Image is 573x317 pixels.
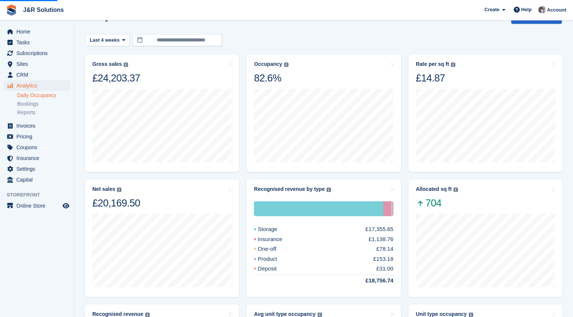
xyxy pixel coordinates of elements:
[254,61,282,67] div: Occupancy
[7,191,74,199] span: Storefront
[16,153,61,163] span: Insurance
[538,6,546,13] img: Steve Revell
[254,201,383,216] div: Storage
[366,225,394,234] div: £17,355.65
[61,201,70,210] a: Preview store
[254,225,295,234] div: Storage
[416,61,449,67] div: Rate per sq ft
[254,245,294,253] div: One-off
[376,245,394,253] div: £78.14
[4,164,70,174] a: menu
[16,164,61,174] span: Settings
[348,276,394,285] div: £18,756.74
[284,63,289,67] img: icon-info-grey-7440780725fd019a000dd9b08b2336e03edf1995a4989e88bcd33f0948082b44.svg
[254,235,300,244] div: Insurance
[16,26,61,37] span: Home
[416,186,452,192] div: Allocated sq ft
[547,6,566,14] span: Account
[469,313,473,317] img: icon-info-grey-7440780725fd019a000dd9b08b2336e03edf1995a4989e88bcd33f0948082b44.svg
[327,188,331,192] img: icon-info-grey-7440780725fd019a000dd9b08b2336e03edf1995a4989e88bcd33f0948082b44.svg
[20,4,67,16] a: J&R Solutions
[17,100,70,108] a: Bookings
[4,26,70,37] a: menu
[4,142,70,153] a: menu
[254,255,295,263] div: Product
[4,48,70,58] a: menu
[318,313,322,317] img: icon-info-grey-7440780725fd019a000dd9b08b2336e03edf1995a4989e88bcd33f0948082b44.svg
[392,201,393,216] div: Product
[4,59,70,69] a: menu
[16,121,61,131] span: Invoices
[92,61,122,67] div: Gross sales
[4,201,70,211] a: menu
[254,72,288,84] div: 82.6%
[92,72,140,84] div: £24,203.37
[484,6,499,13] span: Create
[17,109,70,116] a: Reports
[369,235,394,244] div: £1,138.76
[16,70,61,80] span: CRM
[4,70,70,80] a: menu
[4,121,70,131] a: menu
[117,188,121,192] img: icon-info-grey-7440780725fd019a000dd9b08b2336e03edf1995a4989e88bcd33f0948082b44.svg
[254,186,325,192] div: Recognised revenue by type
[16,201,61,211] span: Online Store
[4,174,70,185] a: menu
[145,313,150,317] img: icon-info-grey-7440780725fd019a000dd9b08b2336e03edf1995a4989e88bcd33f0948082b44.svg
[451,63,455,67] img: icon-info-grey-7440780725fd019a000dd9b08b2336e03edf1995a4989e88bcd33f0948082b44.svg
[254,265,295,273] div: Deposit
[4,153,70,163] a: menu
[16,59,61,69] span: Sites
[391,201,392,216] div: One-off
[16,131,61,142] span: Pricing
[16,80,61,91] span: Analytics
[124,63,128,67] img: icon-info-grey-7440780725fd019a000dd9b08b2336e03edf1995a4989e88bcd33f0948082b44.svg
[4,131,70,142] a: menu
[373,255,393,263] div: £153.18
[416,72,455,84] div: £14.87
[383,201,392,216] div: Insurance
[4,80,70,91] a: menu
[521,6,532,13] span: Help
[16,48,61,58] span: Subscriptions
[4,37,70,48] a: menu
[92,186,115,192] div: Net sales
[376,265,394,273] div: £31.00
[17,92,70,99] a: Daily Occupancy
[92,197,140,209] div: £20,169.50
[16,174,61,185] span: Capital
[6,4,17,16] img: stora-icon-8386f47178a22dfd0bd8f6a31ec36ba5ce8667c1dd55bd0f319d3a0aa187defe.svg
[453,188,458,192] img: icon-info-grey-7440780725fd019a000dd9b08b2336e03edf1995a4989e88bcd33f0948082b44.svg
[16,37,61,48] span: Tasks
[86,34,130,47] button: Last 4 weeks
[90,36,120,44] span: Last 4 weeks
[16,142,61,153] span: Coupons
[393,201,394,216] div: Deposit
[416,197,458,209] span: 704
